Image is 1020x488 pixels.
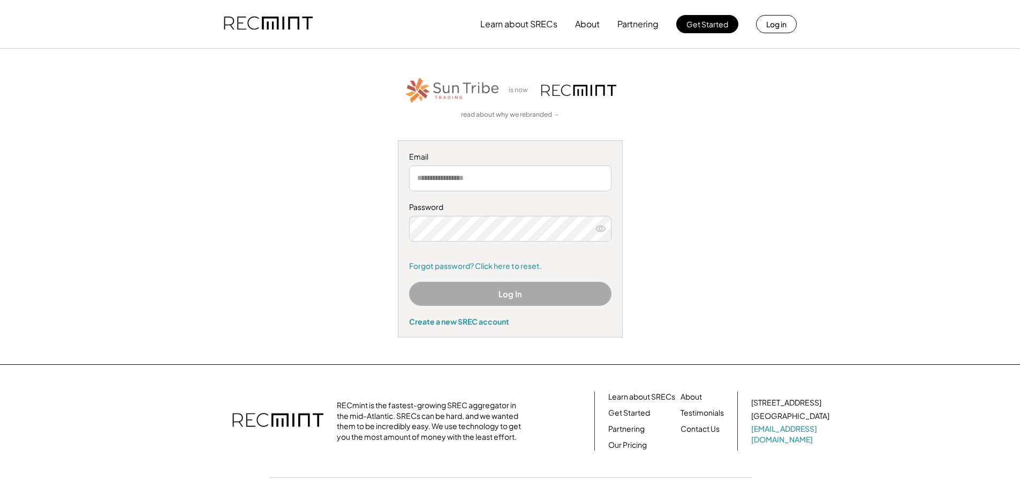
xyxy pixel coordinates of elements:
a: Contact Us [681,424,720,434]
div: RECmint is the fastest-growing SREC aggregator in the mid-Atlantic. SRECs can be hard, and we wan... [337,400,527,442]
a: Our Pricing [608,440,647,451]
img: recmint-logotype%403x.png [224,6,313,42]
a: Forgot password? Click here to reset. [409,261,611,272]
button: Log In [409,282,611,306]
a: [EMAIL_ADDRESS][DOMAIN_NAME] [751,424,832,445]
a: About [681,392,702,402]
img: recmint-logotype%403x.png [232,402,323,440]
button: Partnering [617,13,659,35]
button: Learn about SRECs [480,13,557,35]
a: Testimonials [681,408,724,418]
a: Get Started [608,408,650,418]
div: [GEOGRAPHIC_DATA] [751,411,829,422]
div: is now [506,86,536,95]
img: STT_Horizontal_Logo%2B-%2BColor.png [404,76,501,105]
div: Password [409,202,611,213]
a: Partnering [608,424,645,434]
button: About [575,13,600,35]
img: recmint-logotype%403x.png [541,85,616,96]
a: read about why we rebranded → [461,110,560,119]
button: Log in [756,15,797,33]
button: Get Started [676,15,738,33]
div: Email [409,152,611,162]
div: Create a new SREC account [409,317,611,326]
div: [STREET_ADDRESS] [751,397,821,408]
a: Learn about SRECs [608,392,675,402]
